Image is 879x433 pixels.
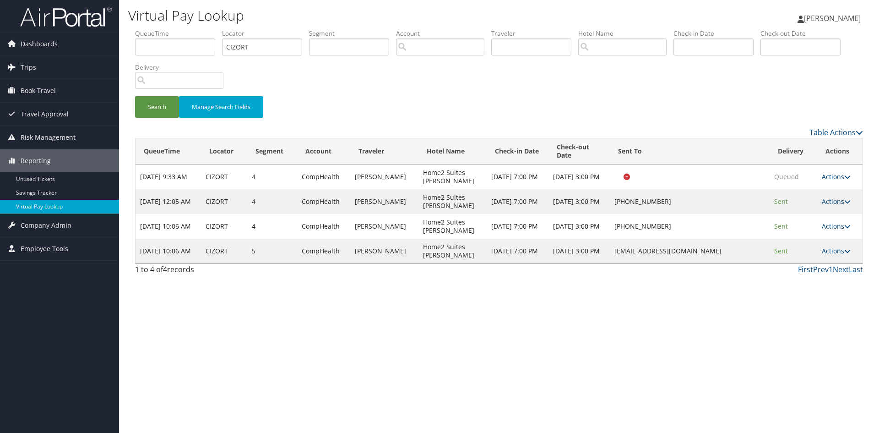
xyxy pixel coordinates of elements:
[822,222,851,230] a: Actions
[673,29,760,38] label: Check-in Date
[418,239,487,263] td: Home2 Suites [PERSON_NAME]
[247,164,297,189] td: 4
[487,239,548,263] td: [DATE] 7:00 PM
[222,29,309,38] label: Locator
[610,138,770,164] th: Sent To: activate to sort column ascending
[135,96,179,118] button: Search
[21,237,68,260] span: Employee Tools
[418,214,487,239] td: Home2 Suites [PERSON_NAME]
[548,164,610,189] td: [DATE] 3:00 PM
[21,56,36,79] span: Trips
[487,164,548,189] td: [DATE] 7:00 PM
[297,214,350,239] td: CompHealth
[418,138,487,164] th: Hotel Name: activate to sort column ascending
[548,138,610,164] th: Check-out Date: activate to sort column ascending
[350,138,418,164] th: Traveler: activate to sort column ascending
[179,96,263,118] button: Manage Search Fields
[136,164,201,189] td: [DATE] 9:33 AM
[297,138,350,164] th: Account: activate to sort column ascending
[21,126,76,149] span: Risk Management
[297,164,350,189] td: CompHealth
[804,13,861,23] span: [PERSON_NAME]
[809,127,863,137] a: Table Actions
[297,189,350,214] td: CompHealth
[21,214,71,237] span: Company Admin
[487,214,548,239] td: [DATE] 7:00 PM
[350,164,418,189] td: [PERSON_NAME]
[350,214,418,239] td: [PERSON_NAME]
[610,214,770,239] td: [PHONE_NUMBER]
[247,239,297,263] td: 5
[201,239,247,263] td: CIZORT
[297,239,350,263] td: CompHealth
[247,138,297,164] th: Segment: activate to sort column ascending
[350,189,418,214] td: [PERSON_NAME]
[201,164,247,189] td: CIZORT
[21,79,56,102] span: Book Travel
[135,63,230,72] label: Delivery
[20,6,112,27] img: airportal-logo.png
[798,5,870,32] a: [PERSON_NAME]
[21,149,51,172] span: Reporting
[136,214,201,239] td: [DATE] 10:06 AM
[610,239,770,263] td: [EMAIL_ADDRESS][DOMAIN_NAME]
[833,264,849,274] a: Next
[548,239,610,263] td: [DATE] 3:00 PM
[822,247,851,255] a: Actions
[760,29,847,38] label: Check-out Date
[418,164,487,189] td: Home2 Suites [PERSON_NAME]
[578,29,673,38] label: Hotel Name
[491,29,578,38] label: Traveler
[770,138,817,164] th: Delivery: activate to sort column ascending
[21,103,69,126] span: Travel Approval
[350,239,418,263] td: [PERSON_NAME]
[136,239,201,263] td: [DATE] 10:06 AM
[822,172,851,181] a: Actions
[136,138,201,164] th: QueueTime: activate to sort column ascending
[396,29,491,38] label: Account
[610,189,770,214] td: [PHONE_NUMBER]
[774,247,788,255] span: Sent
[798,264,813,274] a: First
[21,33,58,55] span: Dashboards
[487,189,548,214] td: [DATE] 7:00 PM
[247,214,297,239] td: 4
[163,264,167,274] span: 4
[201,189,247,214] td: CIZORT
[487,138,548,164] th: Check-in Date: activate to sort column ascending
[849,264,863,274] a: Last
[822,197,851,206] a: Actions
[829,264,833,274] a: 1
[774,222,788,230] span: Sent
[774,197,788,206] span: Sent
[548,189,610,214] td: [DATE] 3:00 PM
[813,264,829,274] a: Prev
[774,172,799,181] span: Queued
[135,29,222,38] label: QueueTime
[309,29,396,38] label: Segment
[201,214,247,239] td: CIZORT
[548,214,610,239] td: [DATE] 3:00 PM
[418,189,487,214] td: Home2 Suites [PERSON_NAME]
[128,6,623,25] h1: Virtual Pay Lookup
[135,264,307,280] div: 1 to 4 of records
[136,189,201,214] td: [DATE] 12:05 AM
[817,138,863,164] th: Actions
[247,189,297,214] td: 4
[201,138,247,164] th: Locator: activate to sort column ascending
